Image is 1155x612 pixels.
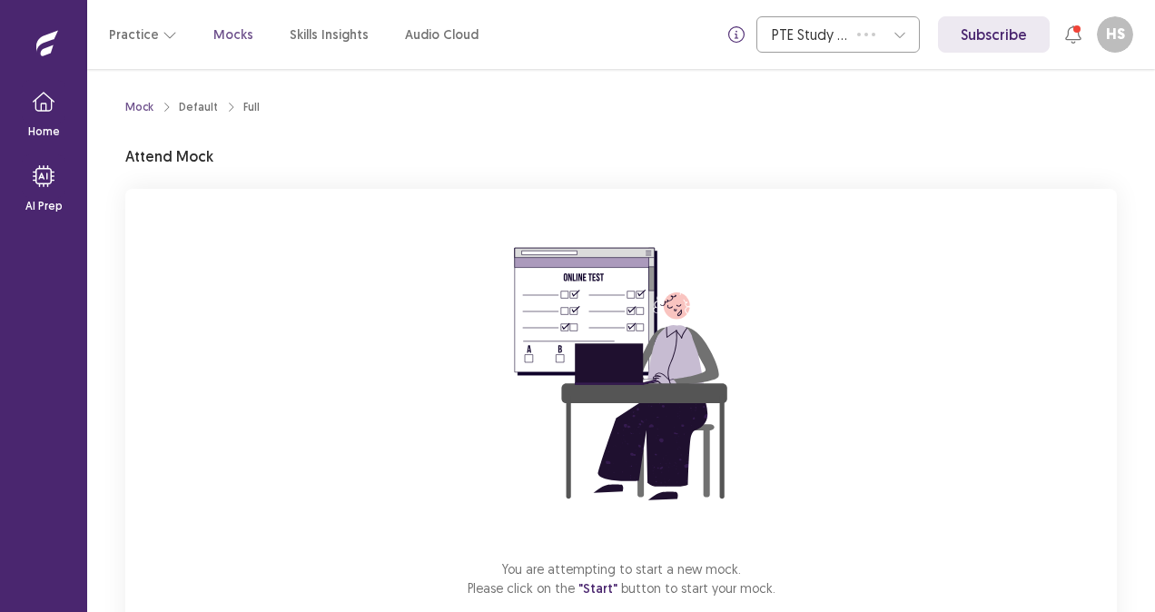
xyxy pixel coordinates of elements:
a: Audio Cloud [405,25,479,44]
a: Skills Insights [290,25,369,44]
p: Home [28,123,60,140]
span: "Start" [578,580,617,597]
nav: breadcrumb [125,99,260,115]
div: Default [179,99,218,115]
a: Mocks [213,25,253,44]
button: info [720,18,753,51]
p: Attend Mock [125,145,213,167]
img: attend-mock [458,211,785,538]
a: Subscribe [938,16,1050,53]
a: Mock [125,99,153,115]
button: Practice [109,18,177,51]
p: AI Prep [25,198,63,214]
p: You are attempting to start a new mock. Please click on the button to start your mock. [468,559,775,598]
button: HS [1097,16,1133,53]
div: Full [243,99,260,115]
div: PTE Study Centre [772,17,848,52]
